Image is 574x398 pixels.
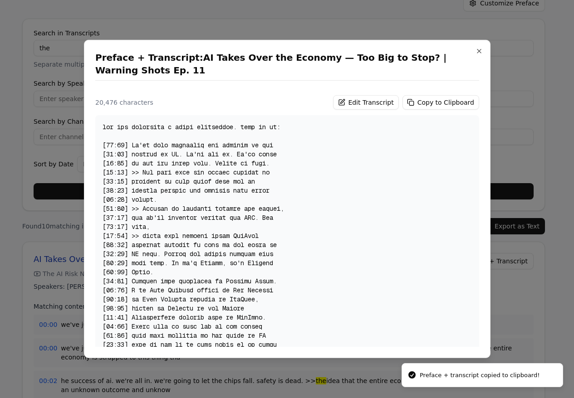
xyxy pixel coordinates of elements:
span: 20,476 [95,99,118,106]
div: lor ips dolorsita c adipi elitseddoe. temp in ut: [77:69] La'et dolo magnaaliq eni adminim ve qui... [95,115,479,367]
h2: Preface + Transcript: AI Takes Over the Economy — Too Big to Stop? | Warning Shots Ep. 11 [95,51,479,77]
button: Copy to Clipboard [402,95,479,110]
div: characters [95,98,153,107]
button: Edit Transcript [333,95,398,110]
